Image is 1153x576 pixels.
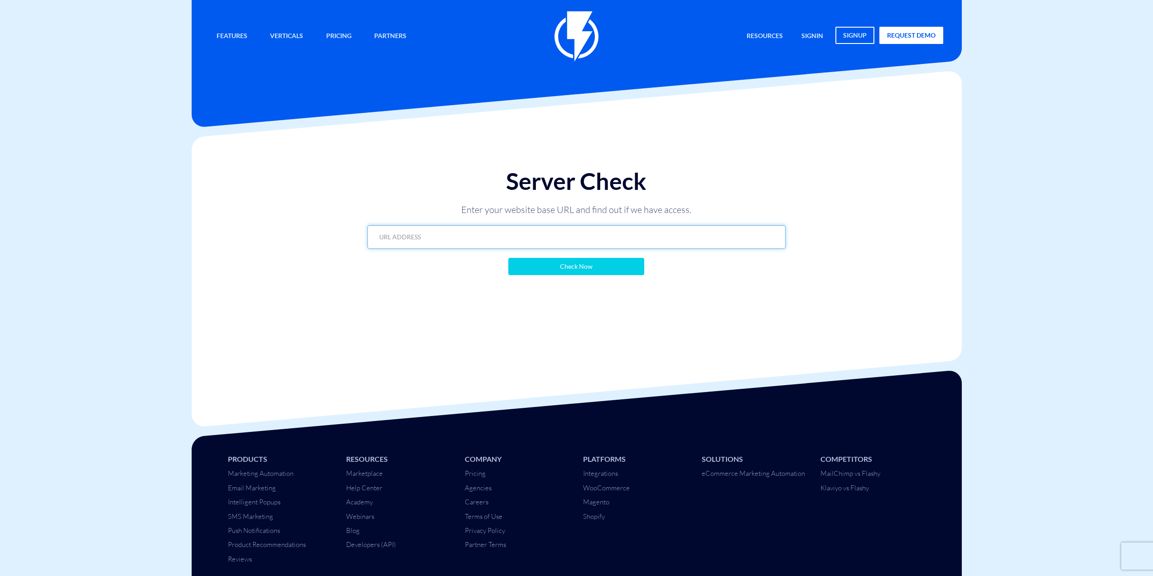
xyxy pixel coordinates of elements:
a: Pricing [465,469,486,478]
input: URL ADDRESS [367,225,786,249]
a: signin [795,27,830,46]
a: Verticals [263,27,310,46]
a: Shopify [583,512,605,521]
a: Careers [465,498,488,506]
a: Integrations [583,469,618,478]
p: Enter your website base URL and find out if we have access. [440,203,712,216]
a: Klaviyo vs Flashy [820,484,869,492]
a: Features [210,27,254,46]
a: Reviews [228,555,252,563]
h1: Server Check [367,168,786,194]
li: Competitors [820,454,926,465]
li: Company [465,454,570,465]
a: eCommerce Marketing Automation [702,469,805,478]
li: Platforms [583,454,688,465]
li: Solutions [702,454,807,465]
a: SMS Marketing [228,512,273,521]
li: Resources [346,454,451,465]
a: signup [835,27,874,44]
a: Terms of Use [465,512,502,521]
a: Webinars [346,512,374,521]
a: Pricing [319,27,358,46]
a: Push Notifications [228,526,280,535]
a: Intelligent Popups [228,498,280,506]
a: Help Center [346,484,382,492]
a: Email Marketing [228,484,276,492]
a: Privacy Policy [465,526,505,535]
a: Academy [346,498,373,506]
a: Blog [346,526,360,535]
a: Marketing Automation [228,469,294,478]
a: Developers (API) [346,540,396,549]
a: Product Recommendations [228,540,306,549]
a: Resources [740,27,790,46]
input: Check Now [508,258,644,275]
a: Marketplace [346,469,383,478]
a: Partners [367,27,413,46]
a: request demo [879,27,943,44]
a: MailChimp vs Flashy [820,469,880,478]
a: Partner Terms [465,540,506,549]
li: Products [228,454,333,465]
a: Agencies [465,484,492,492]
a: WooCommerce [583,484,630,492]
a: Magento [583,498,609,506]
